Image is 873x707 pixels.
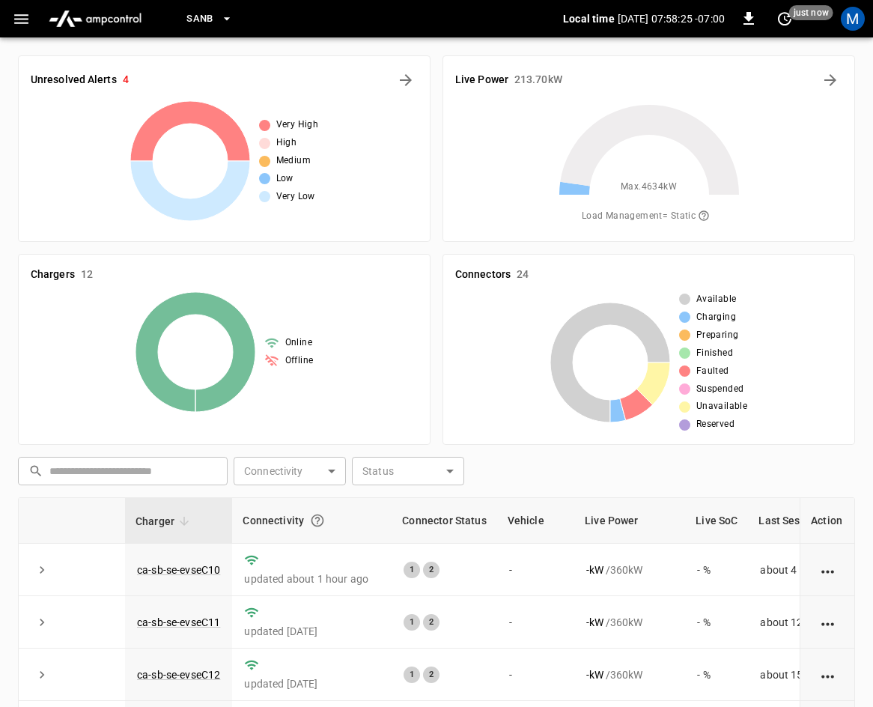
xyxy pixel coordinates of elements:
div: 1 [404,667,420,683]
span: Suspended [696,382,744,397]
div: 1 [404,562,420,578]
td: - [497,544,574,596]
div: / 360 kW [586,667,673,682]
span: Very Low [276,189,315,204]
h6: 24 [517,267,529,283]
td: - % [685,544,748,596]
span: Charger [136,512,194,530]
td: about 12 hours ago [748,596,866,649]
td: - [497,596,574,649]
button: set refresh interval [773,7,797,31]
p: - kW [586,667,603,682]
a: ca-sb-se-evseC10 [137,564,220,576]
img: ampcontrol.io logo [43,4,147,33]
span: SanB [186,10,213,28]
a: ca-sb-se-evseC11 [137,616,220,628]
div: action cell options [818,562,837,577]
p: updated [DATE] [244,676,380,691]
button: Energy Overview [818,68,842,92]
td: - % [685,596,748,649]
span: High [276,136,297,151]
span: Finished [696,346,733,361]
th: Vehicle [497,498,574,544]
p: - kW [586,615,603,630]
h6: Chargers [31,267,75,283]
td: about 15 hours ago [748,649,866,701]
span: Preparing [696,328,739,343]
div: profile-icon [841,7,865,31]
div: / 360 kW [586,615,673,630]
div: 2 [423,614,439,631]
button: expand row [31,559,53,581]
span: Online [285,336,312,351]
span: Low [276,172,293,186]
div: action cell options [818,667,837,682]
span: Charging [696,310,736,325]
h6: Live Power [455,72,508,88]
p: - kW [586,562,603,577]
span: Available [696,292,737,307]
td: - [497,649,574,701]
button: All Alerts [394,68,418,92]
span: Faulted [696,364,729,379]
th: Live Power [574,498,685,544]
button: SanB [180,4,239,34]
span: Unavailable [696,399,747,414]
button: expand row [31,664,53,686]
p: Local time [563,11,615,26]
button: The system is using AmpEdge-configured limits for static load managment. Depending on your config... [692,204,716,229]
p: updated about 1 hour ago [244,571,380,586]
td: about 4 hours ago [748,544,866,596]
h6: 12 [81,267,93,283]
div: 1 [404,614,420,631]
th: Action [800,498,854,544]
span: Reserved [696,417,734,432]
h6: Connectors [455,267,511,283]
p: [DATE] 07:58:25 -07:00 [618,11,725,26]
span: Load Management = Static [582,204,716,229]
div: 2 [423,667,439,683]
p: updated [DATE] [244,624,380,639]
button: Connection between the charger and our software. [304,507,331,534]
th: Connector Status [392,498,496,544]
span: Medium [276,154,311,169]
td: - % [685,649,748,701]
span: Offline [285,353,314,368]
div: action cell options [818,615,837,630]
span: just now [789,5,833,20]
span: Very High [276,118,319,133]
th: Last Session [748,498,866,544]
a: ca-sb-se-evseC12 [137,669,220,681]
div: Connectivity [243,507,381,534]
th: Live SoC [685,498,748,544]
h6: Unresolved Alerts [31,72,117,88]
div: / 360 kW [586,562,673,577]
button: expand row [31,611,53,634]
h6: 213.70 kW [514,72,562,88]
h6: 4 [123,72,129,88]
div: 2 [423,562,439,578]
span: Max. 4634 kW [621,180,677,195]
